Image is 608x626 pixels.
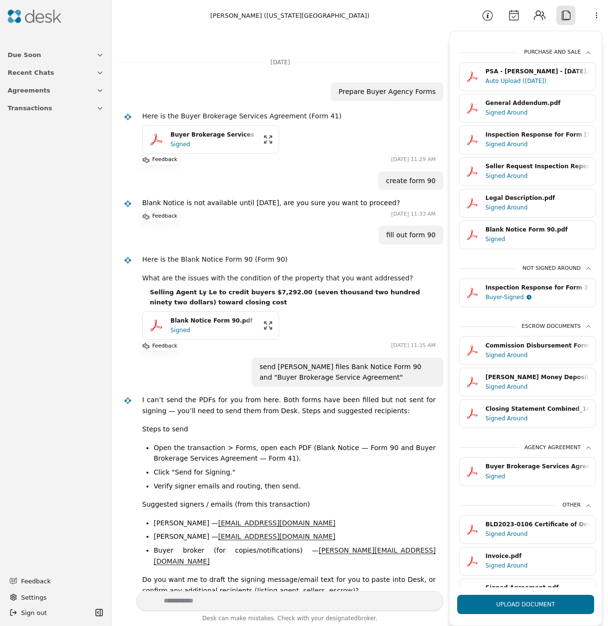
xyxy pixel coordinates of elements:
[142,499,436,510] p: Suggested signers / emails (from this transaction)
[386,230,436,241] div: fill out form 90
[326,615,358,622] span: designated
[485,382,590,392] div: Signed Around
[459,220,596,249] button: Blank Notice Form 90.pdfSigned
[218,533,336,540] a: [EMAIL_ADDRESS][DOMAIN_NAME]
[485,462,590,471] div: Buyer Brokerage Services Agreement.pdf
[459,501,592,515] button: Other
[8,85,50,95] span: Agreements
[485,171,590,181] div: Signed Around
[142,311,279,340] button: Blank Notice Form 90.pdfSigned
[485,350,590,360] div: Signed Around
[142,125,279,154] button: Buyer Brokerage Services Agreement.pdfSigned
[8,68,54,78] span: Recent Chats
[485,373,590,382] div: [PERSON_NAME] Money Deposit Receipt.pdf
[136,614,443,626] div: Desk can make mistakes. Check with your broker.
[524,48,592,57] div: Purchase and Sale
[524,444,592,452] div: Agency Agreement
[142,111,436,122] div: Here is the Buyer Brokerage Services Agreement (Form 41)
[338,86,436,97] div: Prepare Buyer Agency Forms
[459,515,596,544] button: BLD2023-0106 Certificate of Occupancy (Signed).pdfSigned Around
[459,157,596,186] button: Seller Request Inspection Report - [STREET_ADDRESS][US_STATE][PERSON_NAME]pdfSigned Around
[391,156,436,164] time: [DATE] 11:29 AM
[170,139,258,149] div: Signed
[485,405,590,414] div: Closing Statement Combined_10.pdf
[485,67,590,76] div: PSA - [PERSON_NAME] - [DATE].pdf
[521,323,592,331] div: Escrow Documents
[485,99,590,108] div: General Addendum.pdf
[459,579,596,607] button: Signed Agreement.pdfSigned Around
[218,519,336,527] a: [EMAIL_ADDRESS][DOMAIN_NAME]
[142,574,436,596] p: Do you want me to draft the signing message/email text for you to paste into Desk, or confirm any...
[210,11,370,21] div: [PERSON_NAME] ([US_STATE][GEOGRAPHIC_DATA])
[459,94,596,123] button: General Addendum.pdfSigned Around
[459,547,596,576] button: Invoice.pdfSigned Around
[136,591,443,611] textarea: Write your prompt here
[485,561,590,570] div: Signed Around
[2,81,110,99] button: Agreements
[21,592,46,603] span: Settings
[485,472,590,481] div: Signed
[459,399,596,428] button: Closing Statement Combined_10.pdfSigned Around
[4,572,104,590] button: Feedback
[152,342,177,351] p: Feedback
[459,265,592,278] button: Not Signed Around
[459,323,592,336] button: Escrow Documents
[8,103,52,113] span: Transactions
[2,46,110,64] button: Due Soon
[485,414,590,423] div: Signed Around
[485,108,590,117] div: Signed Around
[154,518,436,529] li: [PERSON_NAME] —
[170,130,258,139] div: Buyer Brokerage Services Agreement.pdf
[485,583,590,592] div: Signed Agreement.pdf
[485,139,590,149] div: Signed Around
[124,256,132,265] img: Desk
[142,287,436,307] div: Selling Agent Ly Le to credit buyers $7,292.00 (seven thousand two hundred ninety two dollars) to...
[485,234,590,244] div: Signed
[459,368,596,396] button: [PERSON_NAME] Money Deposit Receipt.pdfSigned Around
[152,155,177,165] p: Feedback
[154,467,436,478] li: Click "Send for Signing."
[154,442,436,464] li: Open the transaction > Forms, open each PDF (Blank Notice — Form 90 and Buyer Brokerage Services ...
[459,278,596,307] button: Inspection Response for Form 35.pdfBuyer-Signed
[485,203,590,212] div: Signed Around
[124,396,132,405] img: Desk
[170,316,258,325] div: Blank Notice Form 90.pdf
[485,520,590,529] div: BLD2023-0106 Certificate of Occupancy (Signed).pdf
[2,64,110,81] button: Recent Chats
[170,325,258,335] div: Signed
[459,457,596,486] button: Buyer Brokerage Services Agreement.pdfSigned
[459,62,596,91] button: PSA - [PERSON_NAME] - [DATE].pdfAuto Upload ([DATE])
[142,197,400,209] p: Blank Notice is not available until [DATE], are you sure you want to proceed?
[485,194,590,203] div: Legal Description.pdf
[152,212,177,221] p: Feedback
[485,529,590,539] div: Signed Around
[154,481,436,492] li: Verify signer emails and routing, then send.
[6,605,92,620] button: Sign out
[154,545,436,567] li: Buyer broker (for copies/notifications) —
[124,113,132,121] img: Desk
[6,590,106,605] button: Settings
[485,76,590,86] div: Auto Upload ([DATE])
[142,424,436,435] p: Steps to send
[124,200,132,208] img: Desk
[459,48,592,62] button: Purchase and Sale
[267,58,294,67] span: [DATE]
[21,608,47,618] span: Sign out
[259,361,436,383] div: send [PERSON_NAME] files Bank Notice Form 90 and "Buyer Brokerage Service Agreement"
[391,342,436,350] time: [DATE] 11:35 AM
[2,99,110,117] button: Transactions
[8,10,61,23] img: Desk
[459,336,596,365] button: Commission Disbursement Form - [STREET_ADDRESS][US_STATE][PERSON_NAME]pdfSigned Around
[485,283,590,292] div: Inspection Response for Form 35.pdf
[485,552,590,561] div: Invoice.pdf
[8,50,41,60] span: Due Soon
[459,189,596,218] button: Legal Description.pdfSigned Around
[142,394,436,416] p: I can’t send the PDFs for you from here. Both forms have been filled but not sent for signing — y...
[485,225,590,234] div: Blank Notice Form 90.pdf
[459,126,596,154] button: Inspection Response for Form [STREET_ADDRESS][US_STATE][PERSON_NAME]pdfSigned Around
[485,162,590,171] div: Seller Request Inspection Report - [STREET_ADDRESS][US_STATE][PERSON_NAME]pdf
[563,501,592,510] div: Other
[142,254,436,265] div: Here is the Blank Notice Form 90 (Form 90)
[522,265,592,273] div: Not Signed Around
[459,444,592,458] button: Agency Agreement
